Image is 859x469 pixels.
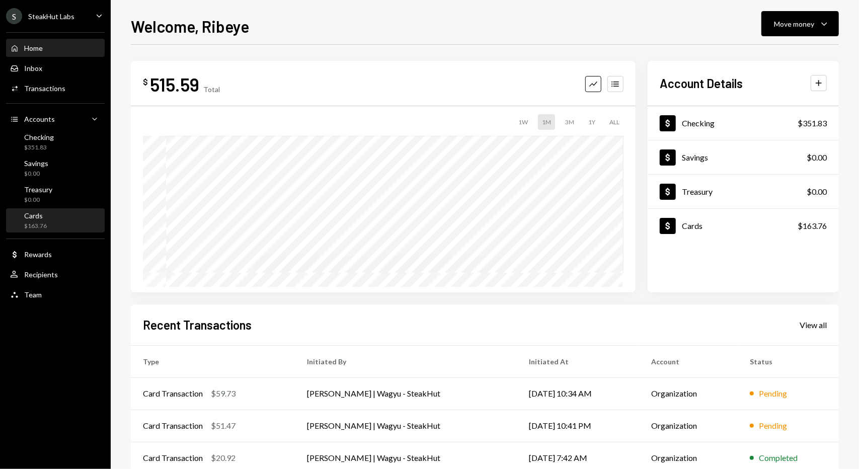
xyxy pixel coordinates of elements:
[682,221,702,230] div: Cards
[584,114,599,130] div: 1Y
[759,387,787,400] div: Pending
[24,211,47,220] div: Cards
[6,156,105,180] a: Savings$0.00
[24,115,55,123] div: Accounts
[24,196,52,204] div: $0.00
[561,114,578,130] div: 3M
[538,114,555,130] div: 1M
[517,377,639,410] td: [DATE] 10:34 AM
[682,118,715,128] div: Checking
[24,170,48,178] div: $0.00
[800,319,827,330] a: View all
[807,186,827,198] div: $0.00
[24,64,42,72] div: Inbox
[211,387,236,400] div: $59.73
[648,140,839,174] a: Savings$0.00
[24,222,47,230] div: $163.76
[211,420,236,432] div: $51.47
[6,208,105,232] a: Cards$163.76
[798,220,827,232] div: $163.76
[648,209,839,243] a: Cards$163.76
[774,19,814,29] div: Move money
[24,84,65,93] div: Transactions
[150,73,199,96] div: 515.59
[211,452,236,464] div: $20.92
[28,12,74,21] div: SteakHut Labs
[6,182,105,206] a: Treasury$0.00
[648,175,839,208] a: Treasury$0.00
[24,44,43,52] div: Home
[798,117,827,129] div: $351.83
[143,387,203,400] div: Card Transaction
[6,245,105,263] a: Rewards
[759,452,798,464] div: Completed
[24,250,52,259] div: Rewards
[6,8,22,24] div: S
[24,133,54,141] div: Checking
[131,345,295,377] th: Type
[738,345,839,377] th: Status
[759,420,787,432] div: Pending
[682,152,708,162] div: Savings
[24,290,42,299] div: Team
[639,410,738,442] td: Organization
[131,16,249,36] h1: Welcome, Ribeye
[639,345,738,377] th: Account
[6,285,105,303] a: Team
[517,345,639,377] th: Initiated At
[761,11,839,36] button: Move money
[143,77,148,87] div: $
[295,345,516,377] th: Initiated By
[639,377,738,410] td: Organization
[6,265,105,283] a: Recipients
[605,114,623,130] div: ALL
[24,270,58,279] div: Recipients
[517,410,639,442] td: [DATE] 10:41 PM
[514,114,532,130] div: 1W
[6,110,105,128] a: Accounts
[6,59,105,77] a: Inbox
[6,130,105,154] a: Checking$351.83
[800,320,827,330] div: View all
[6,39,105,57] a: Home
[6,79,105,97] a: Transactions
[143,420,203,432] div: Card Transaction
[648,106,839,140] a: Checking$351.83
[682,187,713,196] div: Treasury
[143,317,252,333] h2: Recent Transactions
[24,159,48,168] div: Savings
[660,75,743,92] h2: Account Details
[295,410,516,442] td: [PERSON_NAME] | Wagyu - SteakHut
[295,377,516,410] td: [PERSON_NAME] | Wagyu - SteakHut
[24,185,52,194] div: Treasury
[143,452,203,464] div: Card Transaction
[24,143,54,152] div: $351.83
[807,151,827,164] div: $0.00
[203,85,220,94] div: Total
